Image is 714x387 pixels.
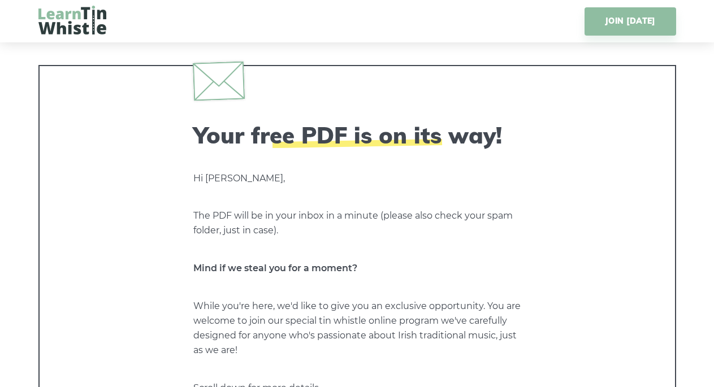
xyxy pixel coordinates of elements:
[193,171,521,186] p: Hi [PERSON_NAME],
[193,208,521,238] p: The PDF will be in your inbox in a minute (please also check your spam folder, just in case).
[193,121,521,149] h2: Your free PDF is on its way!
[192,61,244,101] img: envelope.svg
[585,7,676,36] a: JOIN [DATE]
[38,6,106,34] img: LearnTinWhistle.com
[193,263,357,273] strong: Mind if we steal you for a moment?
[193,299,521,358] p: While you're here, we'd like to give you an exclusive opportunity. You are welcome to join our sp...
